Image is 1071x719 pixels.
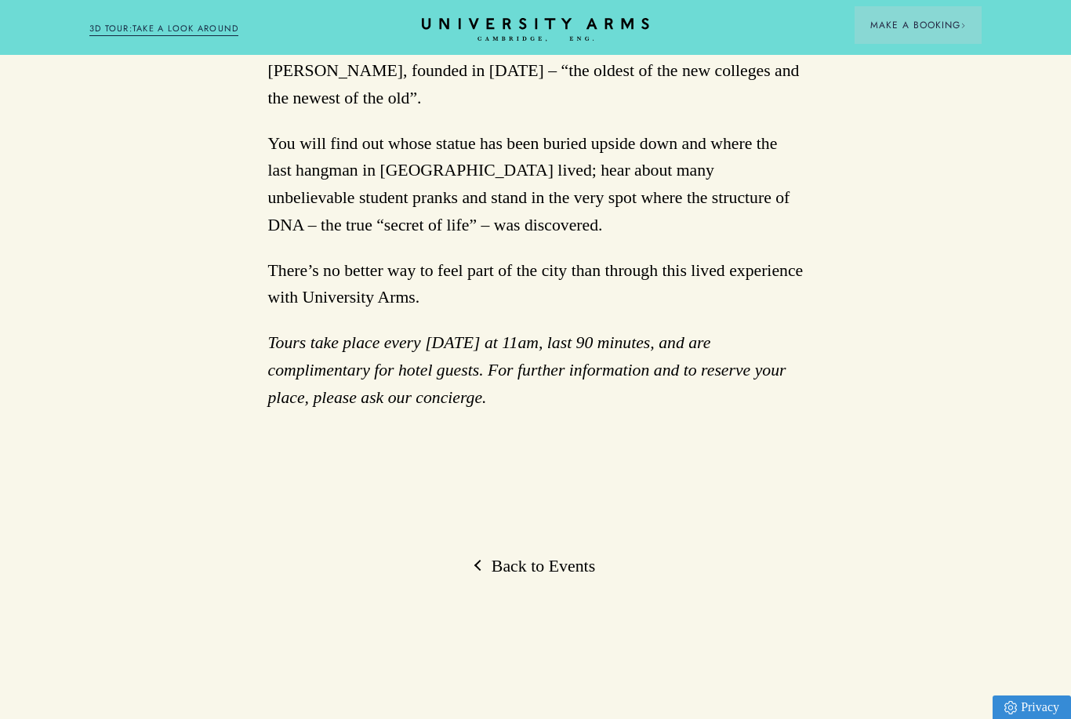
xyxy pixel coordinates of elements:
p: We will escort you around some of the city’s 31 colleges, from [PERSON_NAME], founded in the reig... [268,2,804,111]
img: Arrow icon [960,23,966,28]
a: Home [422,18,649,42]
img: Privacy [1004,701,1017,714]
a: Back to Events [476,555,595,579]
button: Make a BookingArrow icon [855,6,982,44]
p: There’s no better way to feel part of the city than through this lived experience with University... [268,257,804,312]
a: 3D TOUR:TAKE A LOOK AROUND [89,22,239,36]
span: Make a Booking [870,18,966,32]
em: Tours take place every [DATE] at 11am, last 90 minutes, and are complimentary for hotel guests. F... [268,333,786,407]
a: Privacy [993,695,1071,719]
p: You will find out whose statue has been buried upside down and where the last hangman in [GEOGRAP... [268,130,804,239]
